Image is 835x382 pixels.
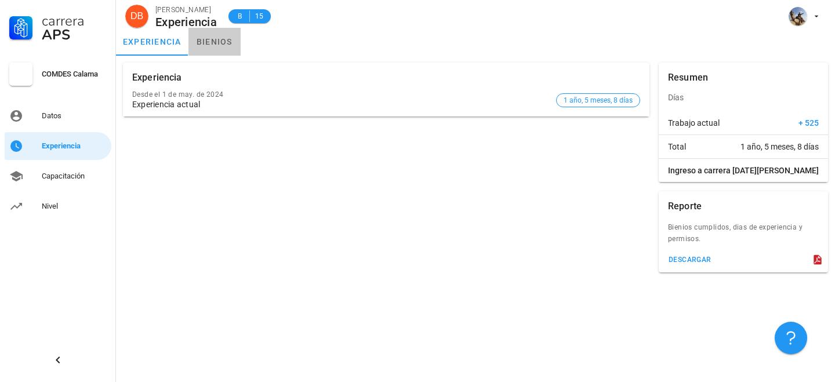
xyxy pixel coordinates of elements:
div: Experiencia actual [132,100,551,110]
div: APS [42,28,107,42]
div: descargar [668,256,711,264]
a: Capacitación [5,162,111,190]
a: Nivel [5,192,111,220]
span: [DATE][PERSON_NAME] [732,165,819,176]
span: Ingreso a carrera [668,165,731,176]
a: Datos [5,102,111,130]
span: B [235,10,245,22]
a: Experiencia [5,132,111,160]
div: Nivel [42,202,107,211]
button: descargar [663,252,716,268]
span: 15 [255,10,264,22]
div: [PERSON_NAME] [155,4,217,16]
a: experiencia [116,28,188,56]
span: 1 año, 5 meses, 8 días [740,141,819,152]
span: + 525 [798,117,819,129]
div: Experiencia [42,141,107,151]
span: Trabajo actual [668,117,720,129]
div: avatar [125,5,148,28]
div: Resumen [668,63,708,93]
div: COMDES Calama [42,70,107,79]
a: bienios [188,28,241,56]
div: Días [659,83,828,111]
div: Datos [42,111,107,121]
div: Capacitación [42,172,107,181]
div: Desde el 1 de may. de 2024 [132,90,551,99]
div: Carrera [42,14,107,28]
span: DB [130,5,143,28]
div: Experiencia [155,16,217,28]
span: 1 año, 5 meses, 8 días [564,94,633,107]
span: Total [668,141,686,152]
div: Bienios cumplidos, dias de experiencia y permisos. [659,221,828,252]
div: avatar [789,7,807,26]
div: Experiencia [132,63,182,93]
div: Reporte [668,191,702,221]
